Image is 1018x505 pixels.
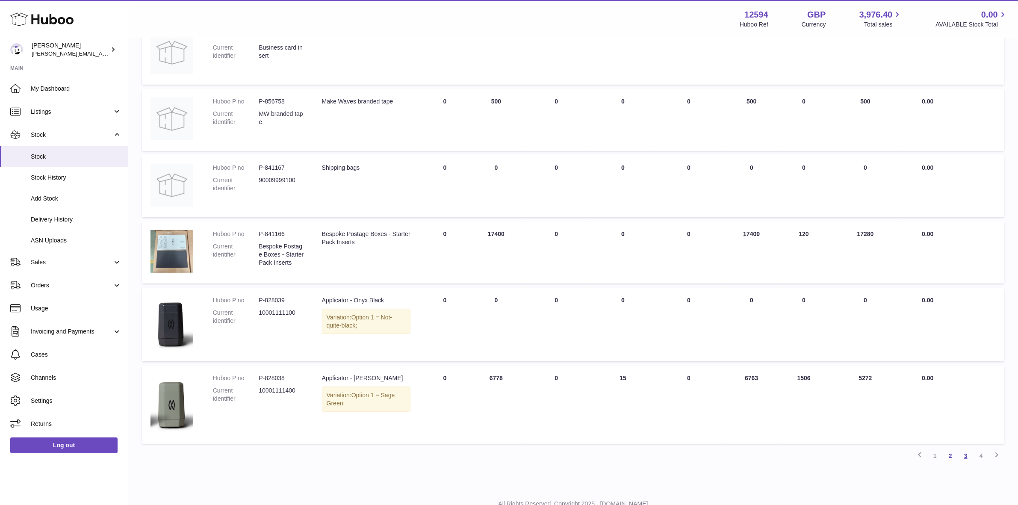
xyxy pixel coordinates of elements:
div: Shipping bags [322,164,411,172]
dt: Current identifier [213,242,259,267]
td: 1506 [781,366,827,444]
dt: Current identifier [213,176,259,192]
td: 120 [781,221,827,284]
span: [PERSON_NAME][EMAIL_ADDRESS][DOMAIN_NAME] [32,50,171,57]
td: 6778 [470,366,522,444]
td: 0 [591,155,655,217]
dt: Current identifier [213,110,259,126]
span: Option 1 = Sage Green; [327,392,395,407]
td: 0 [522,366,591,444]
td: 0 [591,221,655,284]
td: 15 [591,366,655,444]
td: 0 [591,288,655,361]
span: 0 [687,230,690,237]
span: Option 1 = Not-quite-black; [327,314,392,329]
span: Channels [31,374,121,382]
div: Currency [802,21,826,29]
td: 0 [522,23,591,85]
div: Bespoke Postage Boxes - Starter Pack Inserts [322,230,411,246]
dd: Business card insert [259,44,304,60]
td: 0 [591,23,655,85]
td: 0 [591,89,655,151]
span: 0.00 [922,375,933,381]
a: 3,976.40 Total sales [859,9,903,29]
dd: P-841166 [259,230,304,238]
dt: Huboo P no [213,374,259,382]
td: 500 [470,89,522,151]
dt: Huboo P no [213,230,259,238]
td: 17400 [470,221,522,284]
span: Sales [31,258,112,266]
span: 0 [687,98,690,105]
td: 17400 [723,221,781,284]
div: Applicator - [PERSON_NAME] [322,374,411,382]
td: 0 [723,23,781,85]
dd: P-841167 [259,164,304,172]
td: 0 [419,221,470,284]
td: 0 [419,23,470,85]
td: 0 [522,155,591,217]
td: 0 [419,155,470,217]
td: 0 [419,366,470,444]
dd: P-828039 [259,296,304,304]
td: 0 [827,288,904,361]
strong: 12594 [744,9,768,21]
a: 3 [958,448,974,464]
span: Total sales [864,21,902,29]
td: 0 [522,89,591,151]
span: Stock History [31,174,121,182]
td: 0 [522,288,591,361]
td: 500 [827,89,904,151]
td: 0 [470,288,522,361]
a: Log out [10,437,118,453]
span: 0.00 [922,297,933,304]
span: My Dashboard [31,85,121,93]
td: 0 [827,155,904,217]
td: 0 [522,221,591,284]
dd: 90009999100 [259,176,304,192]
div: [PERSON_NAME] [32,41,109,58]
dt: Current identifier [213,44,259,60]
dd: Bespoke Postage Boxes - Starter Pack Inserts [259,242,304,267]
div: Applicator - Onyx Black [322,296,411,304]
span: Invoicing and Payments [31,328,112,336]
img: product image [150,31,193,74]
span: AVAILABLE Stock Total [935,21,1008,29]
strong: GBP [807,9,826,21]
span: Orders [31,281,112,289]
span: 0 [687,297,690,304]
span: Stock [31,131,112,139]
dt: Current identifier [213,309,259,325]
img: product image [150,374,193,434]
a: 2 [943,448,958,464]
td: 5272 [827,366,904,444]
img: product image [150,97,193,140]
dd: MW branded tape [259,110,304,126]
td: 0 [723,155,781,217]
dd: 10001111400 [259,387,304,403]
td: 0 [781,89,827,151]
div: Variation: [322,387,411,412]
img: product image [150,296,193,351]
span: ASN Uploads [31,236,121,245]
a: 1 [927,448,943,464]
dd: P-828038 [259,374,304,382]
span: Settings [31,397,121,405]
dt: Huboo P no [213,164,259,172]
span: Usage [31,304,121,313]
span: Add Stock [31,195,121,203]
div: Make Waves branded tape [322,97,411,106]
td: 0 [470,23,522,85]
dd: 10001111100 [259,309,304,325]
span: 3,976.40 [859,9,893,21]
span: Returns [31,420,121,428]
td: 0 [419,288,470,361]
td: 500 [723,89,781,151]
td: 0 [723,288,781,361]
td: 0 [781,23,827,85]
span: Cases [31,351,121,359]
span: 0.00 [922,230,933,237]
img: product image [150,230,193,273]
a: 4 [974,448,989,464]
td: 0 [781,155,827,217]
